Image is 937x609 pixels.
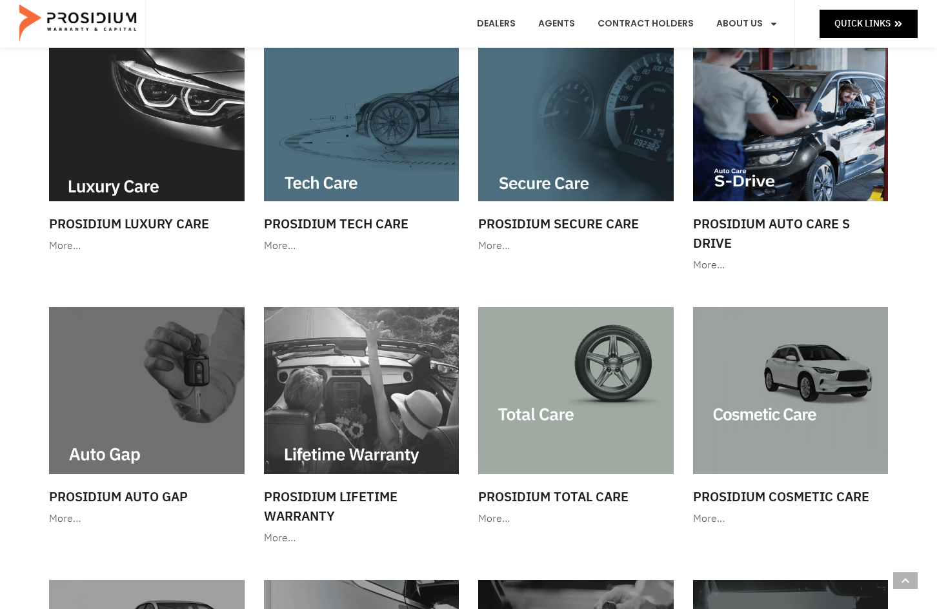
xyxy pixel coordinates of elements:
[687,28,895,281] a: Prosidium Auto Care S Drive More…
[257,28,466,262] a: Prosidium Tech Care More…
[43,28,251,262] a: Prosidium Luxury Care More…
[478,487,674,506] h3: Prosidium Total Care
[49,237,245,255] div: More…
[834,15,891,32] span: Quick Links
[264,237,459,255] div: More…
[49,510,245,528] div: More…
[264,487,459,526] h3: Prosidium Lifetime Warranty
[478,510,674,528] div: More…
[472,301,680,535] a: Prosidium Total Care More…
[43,301,251,535] a: Prosidium Auto Gap More…
[693,214,889,253] h3: Prosidium Auto Care S Drive
[472,28,680,262] a: Prosidium Secure Care More…
[49,214,245,234] h3: Prosidium Luxury Care
[693,256,889,275] div: More…
[478,237,674,255] div: More…
[478,214,674,234] h3: Prosidium Secure Care
[693,510,889,528] div: More…
[49,487,245,506] h3: Prosidium Auto Gap
[264,529,459,548] div: More…
[264,214,459,234] h3: Prosidium Tech Care
[687,301,895,535] a: Prosidium Cosmetic Care More…
[693,487,889,506] h3: Prosidium Cosmetic Care
[820,10,918,37] a: Quick Links
[257,301,466,554] a: Prosidium Lifetime Warranty More…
